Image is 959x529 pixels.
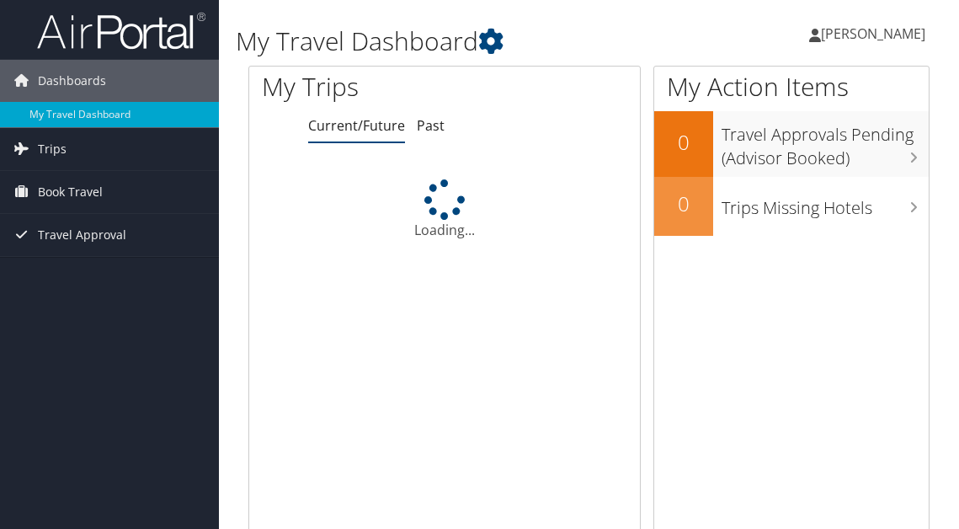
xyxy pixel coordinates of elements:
h1: My Trips [262,69,464,104]
h1: My Action Items [654,69,929,104]
span: Book Travel [38,171,103,213]
h1: My Travel Dashboard [236,24,706,59]
a: 0Trips Missing Hotels [654,177,929,236]
div: Loading... [249,179,640,240]
a: Current/Future [308,116,405,135]
h2: 0 [654,190,713,218]
a: 0Travel Approvals Pending (Advisor Booked) [654,111,929,176]
span: Trips [38,128,67,170]
span: [PERSON_NAME] [821,24,925,43]
img: airportal-logo.png [37,11,205,51]
span: Dashboards [38,60,106,102]
a: [PERSON_NAME] [809,8,942,59]
span: Travel Approval [38,214,126,256]
a: Past [417,116,445,135]
h3: Trips Missing Hotels [722,188,929,220]
h3: Travel Approvals Pending (Advisor Booked) [722,115,929,170]
h2: 0 [654,128,713,157]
